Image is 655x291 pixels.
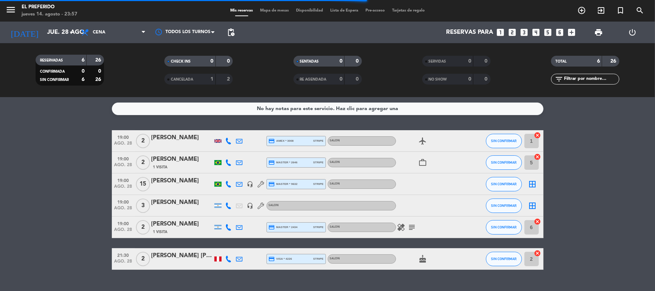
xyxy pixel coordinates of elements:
[136,177,150,191] span: 15
[82,58,85,63] strong: 6
[269,138,275,144] i: credit_card
[247,203,254,209] i: headset_mic
[491,160,517,164] span: SIN CONFIRMAR
[555,28,565,37] i: looks_6
[486,220,522,235] button: SIN CONFIRMAR
[269,224,275,231] i: credit_card
[330,182,340,185] span: SALON
[40,70,65,73] span: CONFIRMADA
[22,11,77,18] div: jueves 14. agosto - 23:57
[340,59,342,64] strong: 0
[151,155,213,164] div: [PERSON_NAME]
[532,28,541,37] i: looks_4
[508,28,517,37] i: looks_two
[22,4,77,11] div: El Preferido
[356,77,360,82] strong: 0
[67,28,76,37] i: arrow_drop_down
[520,28,529,37] i: looks_3
[313,160,324,165] span: stripe
[491,182,517,186] span: SIN CONFIRMAR
[136,252,150,266] span: 2
[330,257,340,260] span: SALON
[93,30,105,35] span: Cena
[610,59,618,64] strong: 26
[171,78,193,81] span: CANCELADA
[136,134,150,148] span: 2
[615,22,650,43] div: LOG OUT
[330,226,340,228] span: SALON
[5,4,16,18] button: menu
[227,77,231,82] strong: 2
[496,28,505,37] i: looks_one
[429,60,446,63] span: SERVIDAS
[5,4,16,15] i: menu
[151,133,213,142] div: [PERSON_NAME]
[171,60,191,63] span: CHECK INS
[269,159,298,166] span: master * 2646
[5,24,44,40] i: [DATE]
[429,78,447,81] span: NO SHOW
[555,75,563,83] i: filter_list
[114,259,132,267] span: ago. 28
[636,6,644,15] i: search
[151,176,213,186] div: [PERSON_NAME]
[486,252,522,266] button: SIN CONFIRMAR
[340,77,342,82] strong: 0
[597,6,605,15] i: exit_to_app
[211,59,214,64] strong: 0
[82,69,85,74] strong: 0
[256,9,292,13] span: Mapa de mesas
[313,225,324,229] span: stripe
[136,155,150,170] span: 2
[485,77,489,82] strong: 0
[563,75,619,83] input: Filtrar por nombre...
[486,134,522,148] button: SIN CONFIRMAR
[330,161,340,164] span: SALON
[269,204,279,207] span: SALON
[300,60,319,63] span: SENTADAS
[597,59,600,64] strong: 6
[227,28,235,37] span: pending_actions
[82,77,85,82] strong: 6
[95,77,103,82] strong: 26
[114,163,132,171] span: ago. 28
[114,184,132,192] span: ago. 28
[269,181,298,187] span: master * 9632
[153,164,168,170] span: 1 Visita
[356,59,360,64] strong: 0
[114,154,132,163] span: 19:00
[153,229,168,235] span: 1 Visita
[485,59,489,64] strong: 0
[419,137,427,145] i: airplanemode_active
[151,251,213,260] div: [PERSON_NAME] [PERSON_NAME]
[136,220,150,235] span: 2
[419,255,427,263] i: cake
[486,155,522,170] button: SIN CONFIRMAR
[269,159,275,166] i: credit_card
[388,9,428,13] span: Tarjetas de regalo
[419,158,427,167] i: work_outline
[491,139,517,143] span: SIN CONFIRMAR
[327,9,362,13] span: Lista de Espera
[491,257,517,261] span: SIN CONFIRMAR
[40,78,69,82] span: SIN CONFIRMAR
[528,180,537,188] i: border_all
[151,219,213,229] div: [PERSON_NAME]
[555,60,567,63] span: TOTAL
[446,29,493,36] span: Reservas para
[313,182,324,186] span: stripe
[468,77,471,82] strong: 0
[313,256,324,261] span: stripe
[616,6,625,15] i: turned_in_not
[114,219,132,227] span: 19:00
[486,199,522,213] button: SIN CONFIRMAR
[257,105,398,113] div: No hay notas para este servicio. Haz clic para agregar una
[330,139,340,142] span: SALON
[269,224,298,231] span: master * 2434
[98,69,103,74] strong: 0
[468,59,471,64] strong: 0
[577,6,586,15] i: add_circle_outline
[543,28,553,37] i: looks_5
[136,199,150,213] span: 3
[114,133,132,141] span: 19:00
